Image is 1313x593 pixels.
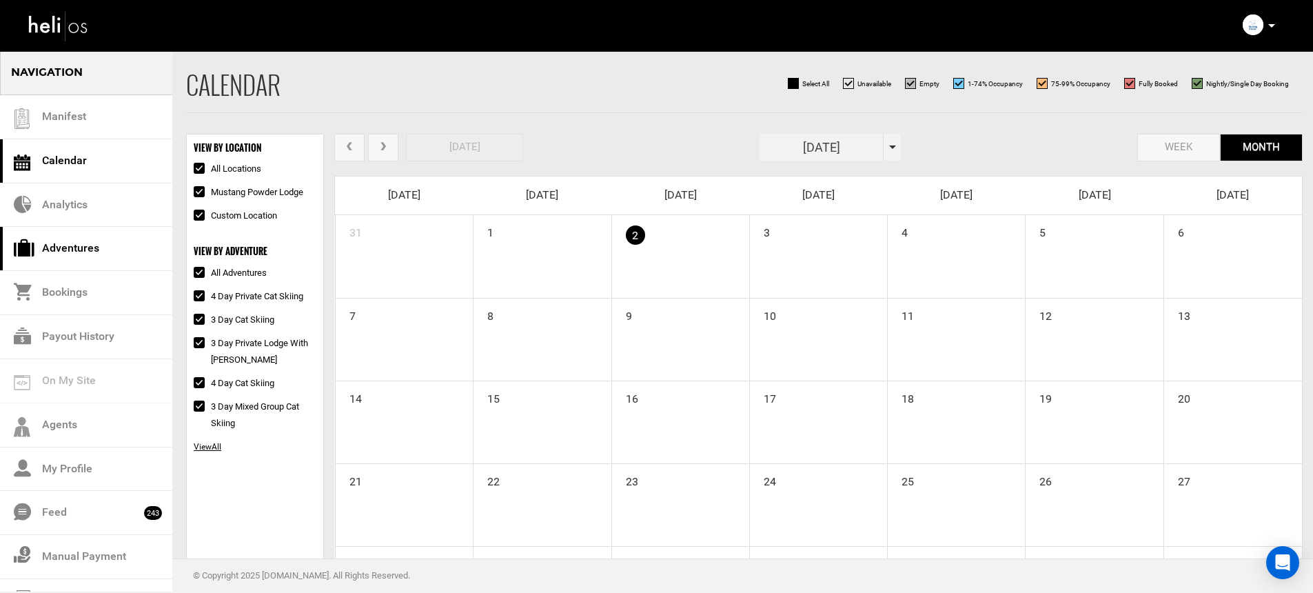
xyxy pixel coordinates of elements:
[336,299,357,326] span: 7
[626,225,645,245] span: 2
[388,188,420,201] span: [DATE]
[1026,215,1047,243] span: 5
[336,547,363,574] span: 28
[750,547,771,574] span: 1
[368,134,398,162] button: next
[474,547,501,574] span: 29
[194,312,274,328] label: 3 Day Cat Skiing
[474,299,495,326] span: 8
[953,78,1023,89] label: 1-74% Occupancy
[802,188,835,201] span: [DATE]
[1037,78,1110,89] label: 75-99% Occupancy
[750,299,777,326] span: 10
[194,208,277,224] label: Custom Location
[526,188,558,201] span: [DATE]
[14,154,30,171] img: calendar.svg
[1266,546,1299,579] div: Open Intercom Messenger
[750,381,777,409] span: 17
[612,547,640,574] span: 30
[334,134,365,162] button: prev
[474,381,501,409] span: 15
[1164,381,1192,409] span: 20
[406,134,523,162] button: [DATE]
[940,188,973,201] span: [DATE]
[905,78,939,89] label: Empty
[336,215,363,243] span: 31
[888,299,915,326] span: 11
[1026,464,1053,492] span: 26
[1217,188,1249,201] span: [DATE]
[1164,299,1192,326] span: 13
[1243,14,1263,35] img: img_0ff4e6702feb5b161957f2ea789f15f4.png
[788,78,829,89] label: Select All
[194,161,261,177] label: All Locations
[750,215,771,243] span: 3
[888,547,909,574] span: 2
[144,506,162,520] span: 243
[194,335,316,368] label: 3 Day Private Lodge with [PERSON_NAME]
[1026,381,1053,409] span: 19
[1220,134,1303,162] button: month
[1164,547,1185,574] span: 4
[28,8,90,44] img: heli-logo
[336,381,363,409] span: 14
[612,464,640,492] span: 23
[474,464,501,492] span: 22
[14,417,30,437] img: agents-icon.svg
[194,442,221,452] span: All
[194,245,316,258] div: VIEW BY ADVENTURE
[194,375,274,392] label: 4 Day Cat Skiing
[194,288,303,305] label: 4 Day Private Cat Skiing
[336,464,363,492] span: 21
[14,375,30,390] img: on_my_site.svg
[888,464,915,492] span: 25
[1079,188,1111,201] span: [DATE]
[888,215,909,243] span: 4
[750,464,777,492] span: 24
[186,71,281,99] h2: Calendar
[194,265,267,281] label: All Adventures
[1026,299,1053,326] span: 12
[1026,547,1047,574] span: 3
[1137,134,1220,162] button: week
[194,442,212,452] span: View
[843,78,891,89] label: Unavailable
[612,299,633,326] span: 9
[194,141,316,154] div: VIEW BY LOCATION
[1124,78,1178,89] label: Fully Booked
[194,399,316,432] label: 3 Day Mixed Group Cat Skiing
[194,184,303,201] label: Mustang Powder Lodge
[1192,78,1289,89] label: Nightly/Single Day Booking
[664,188,697,201] span: [DATE]
[1164,464,1192,492] span: 27
[12,108,32,129] img: guest-list.svg
[1164,215,1185,243] span: 6
[474,215,495,243] span: 1
[612,381,640,409] span: 16
[888,381,915,409] span: 18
